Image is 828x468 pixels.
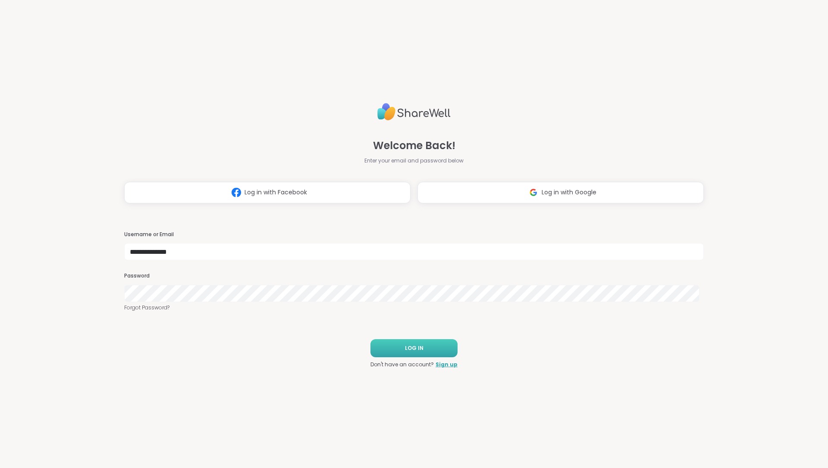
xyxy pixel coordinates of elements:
a: Sign up [436,361,458,368]
button: Log in with Facebook [124,182,411,203]
img: ShareWell Logomark [228,184,245,200]
a: Forgot Password? [124,304,704,312]
img: ShareWell Logo [377,100,451,124]
span: Welcome Back! [373,138,455,153]
span: LOG IN [405,344,423,352]
h3: Username or Email [124,231,704,238]
button: Log in with Google [417,182,704,203]
h3: Password [124,272,704,280]
span: Log in with Facebook [245,188,307,197]
span: Log in with Google [542,188,596,197]
span: Enter your email and password below [364,157,464,165]
img: ShareWell Logomark [525,184,542,200]
button: LOG IN [370,339,458,357]
span: Don't have an account? [370,361,434,368]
